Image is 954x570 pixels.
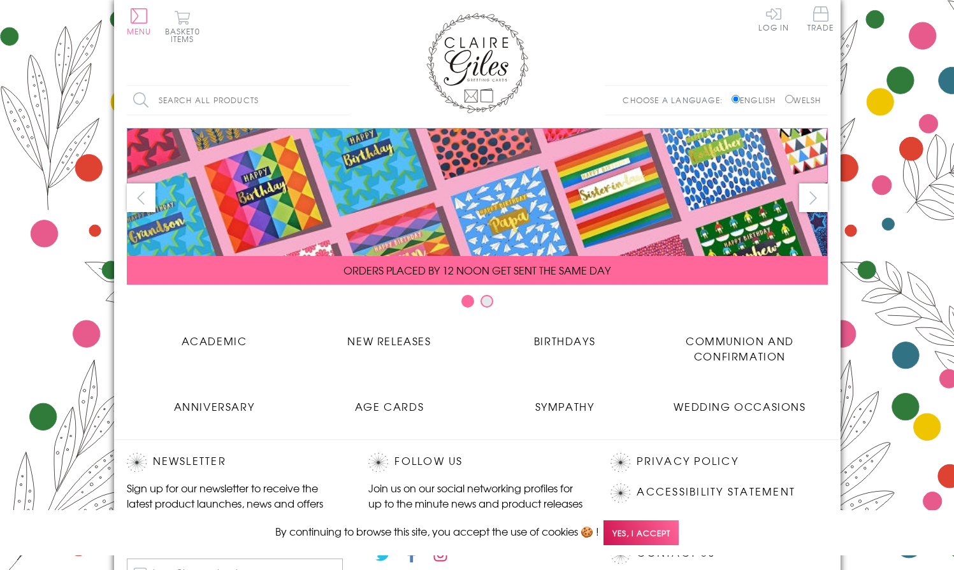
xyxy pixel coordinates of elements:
span: 0 items [171,25,200,45]
input: Search [337,86,350,115]
span: Academic [182,333,247,348]
button: prev [127,183,155,212]
a: Sympathy [477,389,653,414]
button: next [799,183,828,212]
span: Yes, I accept [603,520,679,545]
a: Wedding Occasions [653,389,828,414]
span: Menu [127,25,152,37]
span: Communion and Confirmation [686,333,794,364]
a: Communion and Confirmation [653,324,828,364]
button: Basket0 items [165,10,200,43]
p: Sign up for our newsletter to receive the latest product launches, news and offers directly to yo... [127,480,343,526]
label: English [732,94,782,106]
a: Contact Us [637,545,714,562]
span: Anniversary [174,399,255,414]
a: Log In [758,6,789,31]
span: Age Cards [355,399,424,414]
a: Age Cards [302,389,477,414]
label: Welsh [785,94,821,106]
p: Choose a language: [623,94,729,106]
a: Accessibility Statement [637,483,795,501]
input: Welsh [785,95,793,103]
span: New Releases [347,333,431,348]
h2: Newsletter [127,453,343,472]
div: Carousel Pagination [127,294,828,314]
span: ORDERS PLACED BY 12 NOON GET SENT THE SAME DAY [343,262,611,278]
span: Wedding Occasions [674,399,806,414]
span: Birthdays [534,333,595,348]
span: Sympathy [535,399,595,414]
h2: Follow Us [368,453,585,472]
a: Birthdays [477,324,653,348]
a: Academic [127,324,302,348]
a: New Releases [302,324,477,348]
button: Carousel Page 2 [481,295,493,308]
a: Privacy Policy [637,453,738,470]
button: Carousel Page 1 (Current Slide) [461,295,474,308]
p: Join us on our social networking profiles for up to the minute news and product releases the mome... [368,480,585,526]
button: Menu [127,8,152,35]
a: Anniversary [127,389,302,414]
span: Trade [807,6,834,31]
img: Claire Giles Greetings Cards [426,13,528,113]
input: Search all products [127,86,350,115]
a: Trade [807,6,834,34]
input: English [732,95,740,103]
